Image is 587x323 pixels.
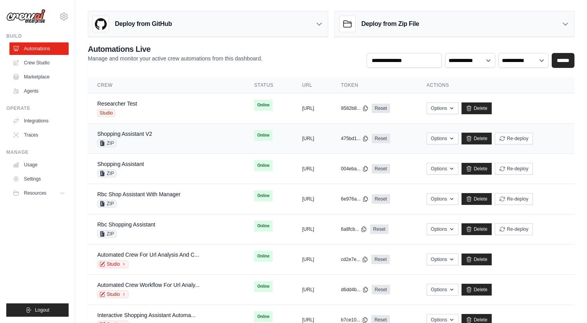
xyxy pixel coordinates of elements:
[417,77,574,93] th: Actions
[341,226,367,232] button: 6a8fcb...
[35,307,49,313] span: Logout
[427,254,458,265] button: Options
[495,193,533,205] button: Re-deploy
[97,312,196,318] a: Interactive Shopping Assistant Automa...
[6,303,69,317] button: Logout
[462,133,492,144] a: Delete
[88,55,262,62] p: Manage and monitor your active crew automations from this dashboard.
[372,194,390,204] a: Reset
[341,135,369,142] button: 475bd1...
[462,163,492,175] a: Delete
[97,290,129,298] a: Studio
[372,164,390,173] a: Reset
[88,77,245,93] th: Crew
[9,57,69,69] a: Crew Studio
[6,149,69,155] div: Manage
[462,193,492,205] a: Delete
[427,284,458,296] button: Options
[362,19,419,29] h3: Deploy from Zip File
[427,102,458,114] button: Options
[97,200,116,208] span: ZIP
[9,42,69,55] a: Automations
[341,166,369,172] button: 004eba...
[254,281,273,292] span: Online
[254,221,273,232] span: Online
[427,223,458,235] button: Options
[97,109,115,117] span: Studio
[341,105,369,111] button: 9582b8...
[97,221,155,228] a: Rbc Shopping Assistant
[254,100,273,111] span: Online
[97,161,144,167] a: Shopping Assistant
[97,282,200,288] a: Automated Crew Workflow For Url Analy...
[495,223,533,235] button: Re-deploy
[341,256,368,263] button: cd2e7e...
[97,260,129,268] a: Studio
[9,129,69,141] a: Traces
[9,173,69,185] a: Settings
[462,223,492,235] a: Delete
[9,159,69,171] a: Usage
[97,100,137,107] a: Researcher Test
[9,115,69,127] a: Integrations
[254,190,273,201] span: Online
[6,9,45,24] img: Logo
[93,16,109,32] img: GitHub Logo
[9,187,69,199] button: Resources
[341,317,368,323] button: b7ce10...
[245,77,293,93] th: Status
[462,254,492,265] a: Delete
[462,284,492,296] a: Delete
[332,77,417,93] th: Token
[97,139,116,147] span: ZIP
[9,85,69,97] a: Agents
[6,33,69,39] div: Build
[88,44,262,55] h2: Automations Live
[254,160,273,171] span: Online
[427,193,458,205] button: Options
[9,71,69,83] a: Marketplace
[254,311,273,322] span: Online
[427,133,458,144] button: Options
[495,133,533,144] button: Re-deploy
[372,104,390,113] a: Reset
[370,224,389,234] a: Reset
[341,196,369,202] button: 6e976a...
[372,285,390,294] a: Reset
[427,163,458,175] button: Options
[97,170,116,177] span: ZIP
[24,190,46,196] span: Resources
[254,130,273,141] span: Online
[97,131,152,137] a: Shopping Assistant V2
[371,255,390,264] a: Reset
[293,77,332,93] th: URL
[97,230,116,238] span: ZIP
[97,191,180,197] a: Rbc Shop Assistant With Manager
[97,252,199,258] a: Automated Crew For Url Analysis And C...
[462,102,492,114] a: Delete
[115,19,172,29] h3: Deploy from GitHub
[254,251,273,262] span: Online
[372,134,390,143] a: Reset
[6,105,69,111] div: Operate
[495,163,533,175] button: Re-deploy
[341,287,369,293] button: d6dd4b...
